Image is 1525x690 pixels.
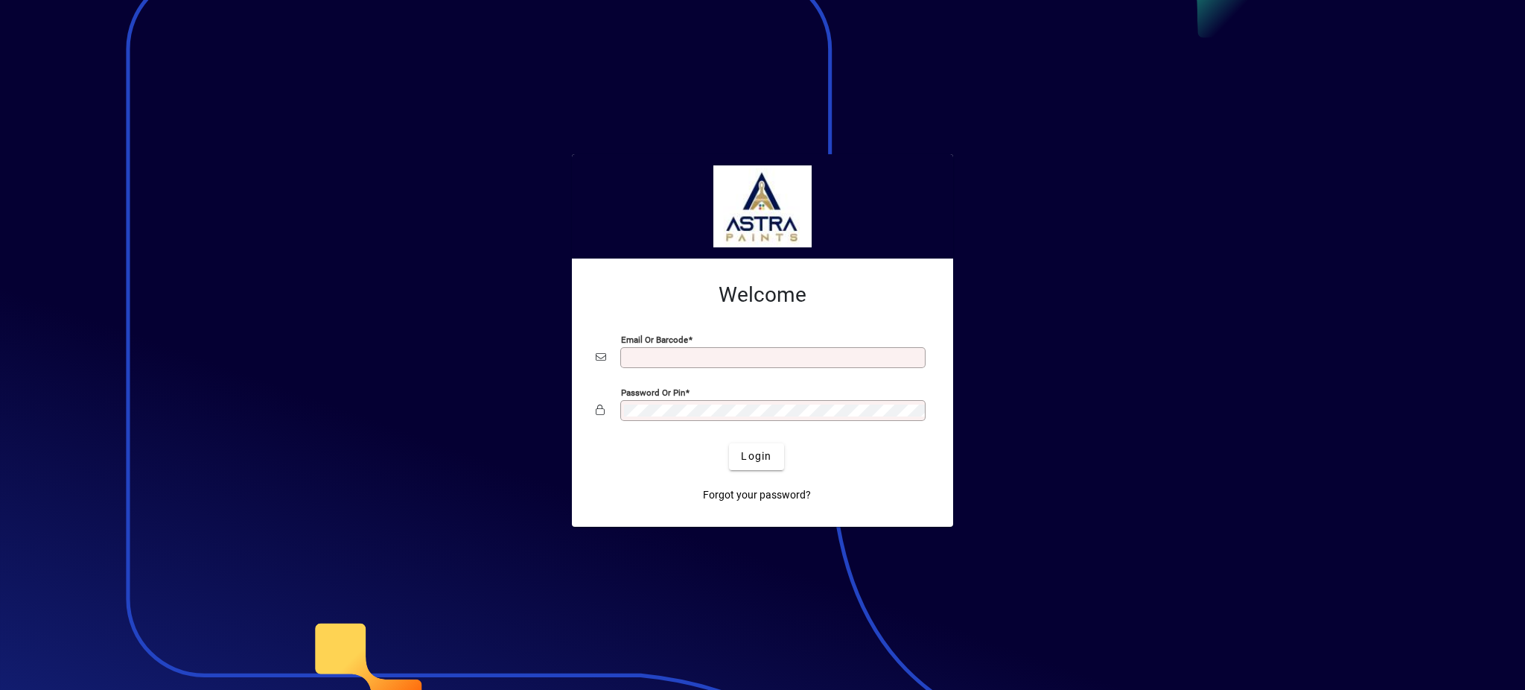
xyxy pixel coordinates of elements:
[729,443,783,470] button: Login
[697,482,817,509] a: Forgot your password?
[621,387,685,397] mat-label: Password or Pin
[596,282,929,308] h2: Welcome
[741,449,771,464] span: Login
[703,487,811,503] span: Forgot your password?
[621,334,688,344] mat-label: Email or Barcode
